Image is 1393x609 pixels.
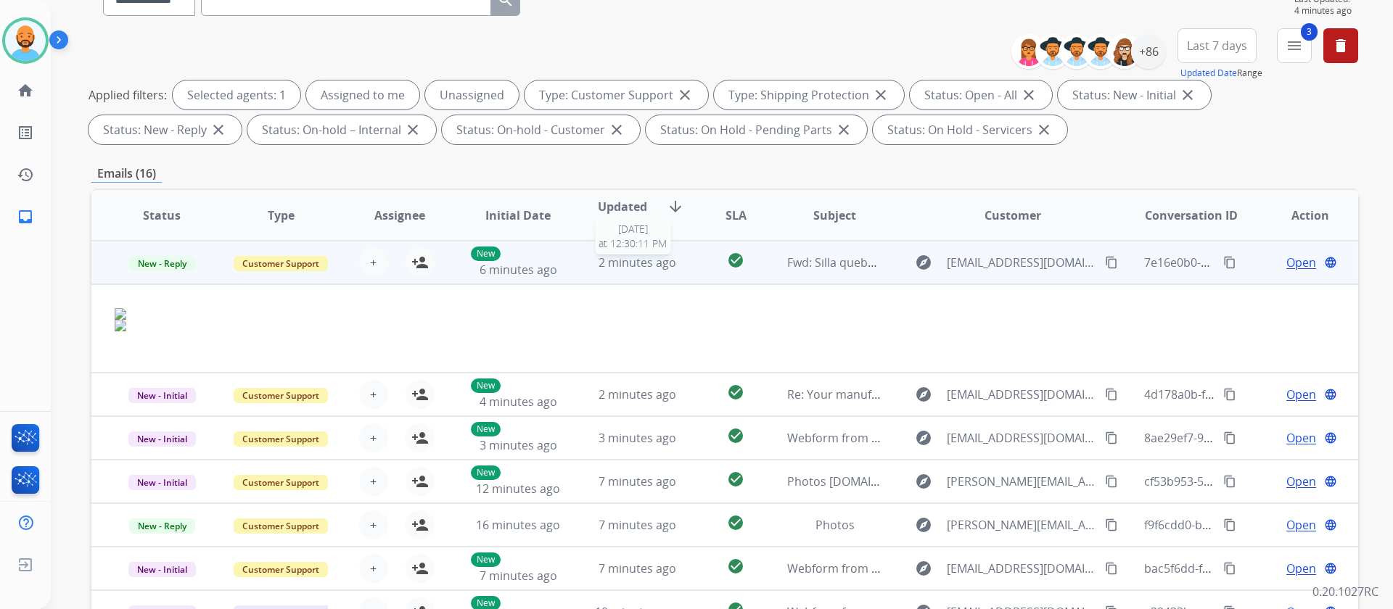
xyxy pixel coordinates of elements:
[1144,517,1364,533] span: f9f6cdd0-bbc2-4d2a-9da6-b3b60b7f1226
[1105,562,1118,575] mat-icon: content_copy
[480,568,557,584] span: 7 minutes ago
[476,517,560,533] span: 16 minutes ago
[727,252,744,269] mat-icon: check_circle
[359,380,388,409] button: +
[1035,121,1053,138] mat-icon: close
[1286,37,1303,54] mat-icon: menu
[910,80,1052,109] div: Status: Open - All
[915,254,932,271] mat-icon: explore
[268,207,295,224] span: Type
[411,473,429,490] mat-icon: person_add
[1286,516,1316,534] span: Open
[411,386,429,403] mat-icon: person_add
[727,384,744,401] mat-icon: check_circle
[1145,207,1238,224] span: Conversation ID
[5,20,46,61] img: avatar
[1223,431,1236,444] mat-icon: content_copy
[787,473,921,489] span: Photos [DOMAIN_NAME]
[370,386,377,403] span: +
[599,517,676,533] span: 7 minutes ago
[1180,67,1237,79] button: Updated Date
[173,80,300,109] div: Selected agents: 1
[471,246,501,261] p: New
[726,207,747,224] span: SLA
[359,510,388,539] button: +
[480,262,557,278] span: 6 minutes ago
[128,431,196,447] span: New - Initial
[1105,388,1118,401] mat-icon: content_copy
[915,516,932,534] mat-icon: explore
[1332,37,1349,54] mat-icon: delete
[599,560,676,576] span: 7 minutes ago
[646,115,867,144] div: Status: On Hold - Pending Parts
[89,115,242,144] div: Status: New - Reply
[590,198,656,233] span: Updated Date
[1058,80,1211,109] div: Status: New - Initial
[714,80,904,109] div: Type: Shipping Protection
[471,378,501,393] p: New
[442,115,640,144] div: Status: On-hold - Customer
[727,427,744,444] mat-icon: check_circle
[234,256,328,271] span: Customer Support
[471,422,501,436] p: New
[1312,583,1378,600] p: 0.20.1027RC
[835,121,852,138] mat-icon: close
[17,208,34,225] mat-icon: inbox
[359,554,388,583] button: +
[129,256,195,271] span: New - Reply
[359,467,388,496] button: +
[1179,86,1196,104] mat-icon: close
[787,430,1116,446] span: Webform from [EMAIL_ADDRESS][DOMAIN_NAME] on [DATE]
[234,518,328,534] span: Customer Support
[915,429,932,447] mat-icon: explore
[485,207,551,224] span: Initial Date
[599,222,667,236] span: [DATE]
[1324,562,1337,575] mat-icon: language
[129,518,195,534] span: New - Reply
[1105,475,1118,488] mat-icon: content_copy
[471,465,501,480] p: New
[1180,67,1262,79] span: Range
[947,560,1096,577] span: [EMAIL_ADDRESS][DOMAIN_NAME]
[1286,429,1316,447] span: Open
[1105,431,1118,444] mat-icon: content_copy
[91,165,162,183] p: Emails (16)
[370,560,377,577] span: +
[234,431,328,447] span: Customer Support
[1223,518,1236,531] mat-icon: content_copy
[234,475,328,490] span: Customer Support
[915,473,932,490] mat-icon: explore
[1324,475,1337,488] mat-icon: language
[480,394,557,410] span: 4 minutes ago
[727,471,744,488] mat-icon: check_circle
[947,473,1096,490] span: [PERSON_NAME][EMAIL_ADDRESS][PERSON_NAME][DOMAIN_NAME]
[813,207,856,224] span: Subject
[1301,23,1318,41] span: 3
[1239,190,1358,241] th: Action
[985,207,1041,224] span: Customer
[359,248,388,277] button: +
[525,80,708,109] div: Type: Customer Support
[425,80,519,109] div: Unassigned
[608,121,625,138] mat-icon: close
[306,80,419,109] div: Assigned to me
[411,254,429,271] mat-icon: person_add
[1144,430,1355,446] span: 8ae29ef7-9a70-4f10-9b24-0f09e3f2f1b5
[143,207,181,224] span: Status
[1223,256,1236,269] mat-icon: content_copy
[471,552,501,567] p: New
[128,388,196,403] span: New - Initial
[476,481,560,497] span: 12 minutes ago
[1286,254,1316,271] span: Open
[1105,256,1118,269] mat-icon: content_copy
[872,86,889,104] mat-icon: close
[1178,28,1257,63] button: Last 7 days
[1324,388,1337,401] mat-icon: language
[411,429,429,447] mat-icon: person_add
[89,86,167,104] p: Applied filters:
[1223,562,1236,575] mat-icon: content_copy
[1294,5,1358,17] span: 4 minutes ago
[234,388,328,403] span: Customer Support
[370,473,377,490] span: +
[599,386,676,402] span: 2 minutes ago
